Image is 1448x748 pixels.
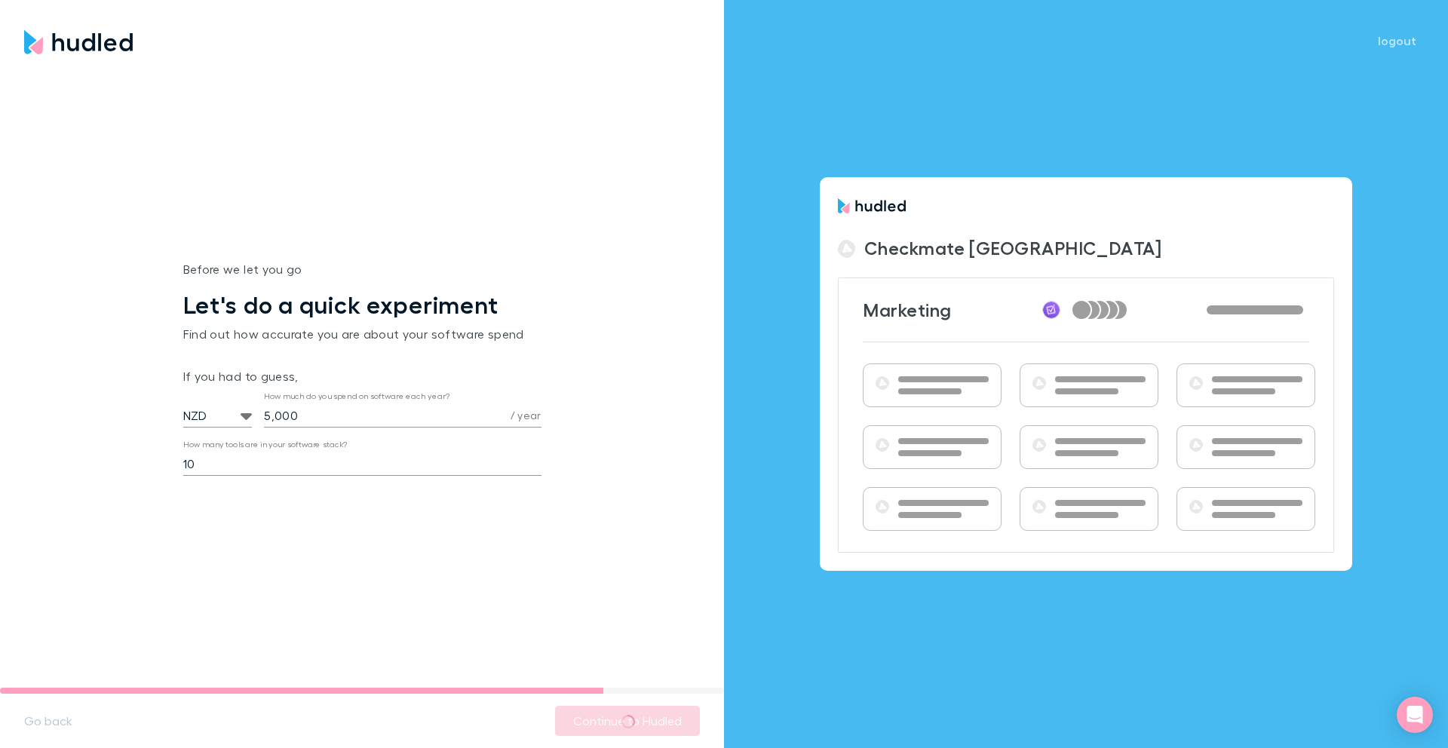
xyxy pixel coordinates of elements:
h2: Checkmate [GEOGRAPHIC_DATA] [864,238,1161,259]
span: / year [511,409,541,422]
img: Checkmate New Zealand's Logo [838,240,855,258]
label: How much do you spend on software each year? [264,391,449,402]
p: Find out how accurate you are about your software spend [183,325,541,343]
h1: Let's do a quick experiment [183,290,541,319]
button: Continue to Hudled [555,706,700,736]
img: tool-placeholder-ztVy3vVZ.svg [1032,438,1046,452]
p: If you had to guess, [183,367,541,385]
label: How many tools are in your software stack? [183,439,348,450]
img: tool-placeholder-ztVy3vVZ.svg [1032,376,1046,390]
img: tool-placeholder-ztVy3vVZ.svg [876,500,889,513]
img: Hudled's Logo [24,30,133,54]
img: Hudled's Logo [838,198,906,213]
p: Before we let you go [183,260,541,278]
div: NZD [183,403,253,428]
button: Go back [12,709,84,733]
img: tool-placeholder-ztVy3vVZ.svg [1189,500,1203,513]
img: Laura Johnson [1043,302,1060,318]
button: logout [1364,32,1430,50]
img: tool-placeholder-ztVy3vVZ.svg [1189,376,1203,390]
img: tool-placeholder-ztVy3vVZ.svg [876,376,889,390]
img: tool-placeholder-ztVy3vVZ.svg [1189,438,1203,452]
div: Open Intercom Messenger [1397,697,1433,733]
h2: Marketing [863,299,965,321]
img: tool-placeholder-ztVy3vVZ.svg [1032,500,1046,513]
img: tool-placeholder-ztVy3vVZ.svg [876,438,889,452]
